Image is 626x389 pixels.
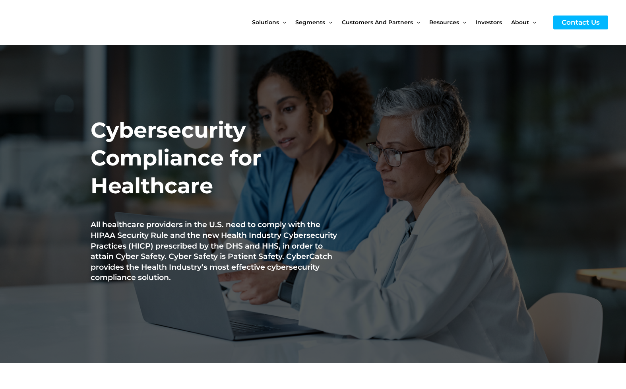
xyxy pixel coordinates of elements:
span: Menu Toggle [325,6,332,39]
h1: All healthcare providers in the U.S. need to comply with the HIPAA Security Rule and the new Heal... [91,220,341,283]
a: Contact Us [553,16,608,29]
img: CyberCatch [14,6,109,39]
span: Customers and Partners [342,6,413,39]
span: Investors [476,6,502,39]
span: Resources [429,6,459,39]
h2: Cybersecurity Compliance for Healthcare [91,116,341,200]
span: Menu Toggle [413,6,420,39]
nav: Site Navigation: New Main Menu [252,6,545,39]
a: Investors [476,6,511,39]
span: Solutions [252,6,279,39]
span: Menu Toggle [529,6,536,39]
span: Segments [295,6,325,39]
span: Menu Toggle [459,6,466,39]
span: About [511,6,529,39]
span: Menu Toggle [279,6,286,39]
